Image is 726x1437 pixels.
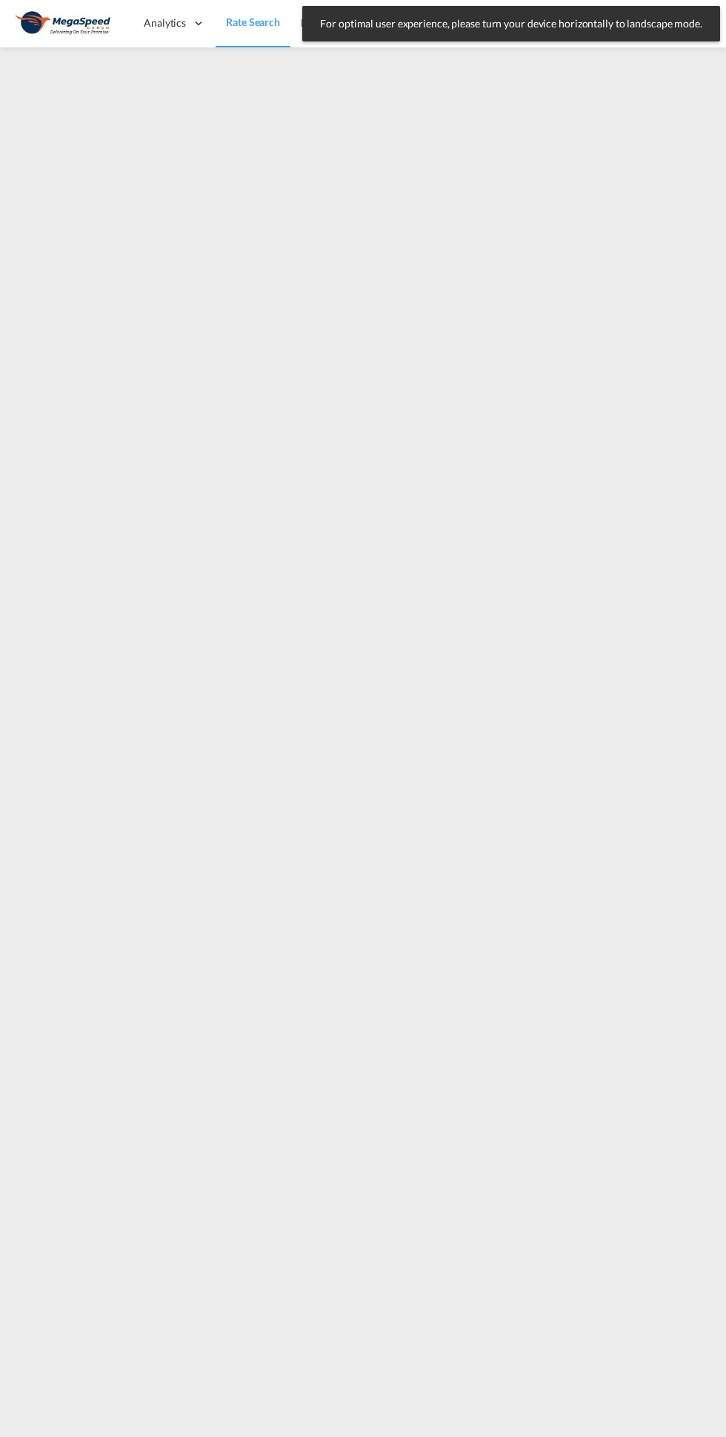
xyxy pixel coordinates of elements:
span: Analytics [144,16,186,30]
span: For optimal user experience, please turn your device horizontally to landscape mode. [316,16,707,31]
img: ad002ba0aea611eda5429768204679d3.JPG [15,7,115,40]
span: Rate Search [226,16,280,28]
